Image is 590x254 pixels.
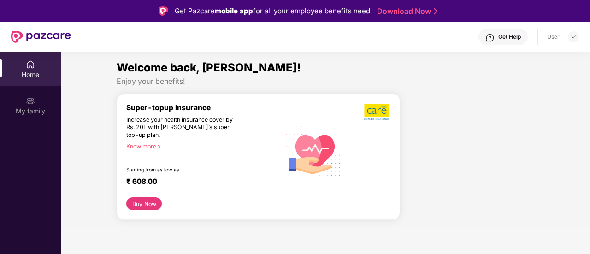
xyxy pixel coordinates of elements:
div: User [547,33,560,41]
img: svg+xml;base64,PHN2ZyB3aWR0aD0iMjAiIGhlaWdodD0iMjAiIHZpZXdCb3g9IjAgMCAyMCAyMCIgZmlsbD0ibm9uZSIgeG... [26,96,35,106]
button: Buy Now [126,197,162,210]
a: Download Now [377,6,435,16]
img: svg+xml;base64,PHN2ZyBpZD0iRHJvcGRvd24tMzJ4MzIiIHhtbG5zPSJodHRwOi8vd3d3LnczLm9yZy8yMDAwL3N2ZyIgd2... [570,33,577,41]
img: New Pazcare Logo [11,31,71,43]
span: right [156,144,161,149]
div: Get Help [498,33,521,41]
img: Logo [159,6,168,16]
div: Know more [126,143,275,149]
div: Super-topup Insurance [126,103,280,112]
div: ₹ 608.00 [126,177,271,188]
img: svg+xml;base64,PHN2ZyBpZD0iSGVscC0zMngzMiIgeG1sbnM9Imh0dHA6Ly93d3cudzMub3JnLzIwMDAvc3ZnIiB3aWR0aD... [485,33,495,42]
img: Stroke [434,6,437,16]
div: Increase your health insurance cover by Rs. 20L with [PERSON_NAME]’s super top-up plan. [126,116,241,139]
div: Starting from as low as [126,167,241,173]
strong: mobile app [215,6,253,15]
img: svg+xml;base64,PHN2ZyB4bWxucz0iaHR0cDovL3d3dy53My5vcmcvMjAwMC9zdmciIHhtbG5zOnhsaW5rPSJodHRwOi8vd3... [280,117,346,184]
img: b5dec4f62d2307b9de63beb79f102df3.png [364,103,390,121]
div: Enjoy your benefits! [117,77,534,86]
span: Welcome back, [PERSON_NAME]! [117,61,301,74]
div: Get Pazcare for all your employee benefits need [175,6,370,17]
img: svg+xml;base64,PHN2ZyBpZD0iSG9tZSIgeG1sbnM9Imh0dHA6Ly93d3cudzMub3JnLzIwMDAvc3ZnIiB3aWR0aD0iMjAiIG... [26,60,35,69]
